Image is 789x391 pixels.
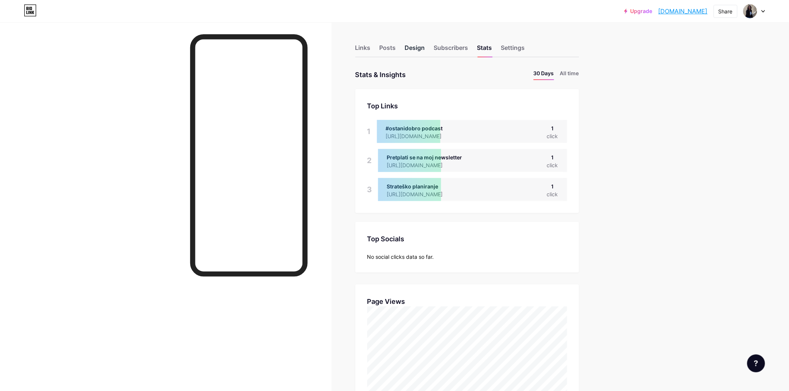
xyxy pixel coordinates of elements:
li: All time [560,69,579,80]
div: 1 [547,153,558,161]
div: Settings [501,43,525,57]
li: 30 Days [534,69,554,80]
div: Posts [380,43,396,57]
div: Subscribers [434,43,468,57]
div: 3 [367,178,372,201]
div: Top Socials [367,234,567,244]
div: Top Links [367,101,567,111]
a: [DOMAIN_NAME] [658,7,708,16]
div: No social clicks data so far. [367,253,567,261]
div: 2 [367,149,372,172]
div: Share [719,7,733,15]
div: Links [355,43,371,57]
div: Stats [477,43,492,57]
div: click [547,161,558,169]
div: Design [405,43,425,57]
div: click [547,132,558,140]
div: 1 [547,182,558,190]
a: Upgrade [624,8,653,14]
div: 1 [547,124,558,132]
div: click [547,190,558,198]
div: 1 [367,120,371,143]
img: marijananasevska [743,4,757,18]
div: Page Views [367,296,567,306]
div: Stats & Insights [355,69,406,80]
